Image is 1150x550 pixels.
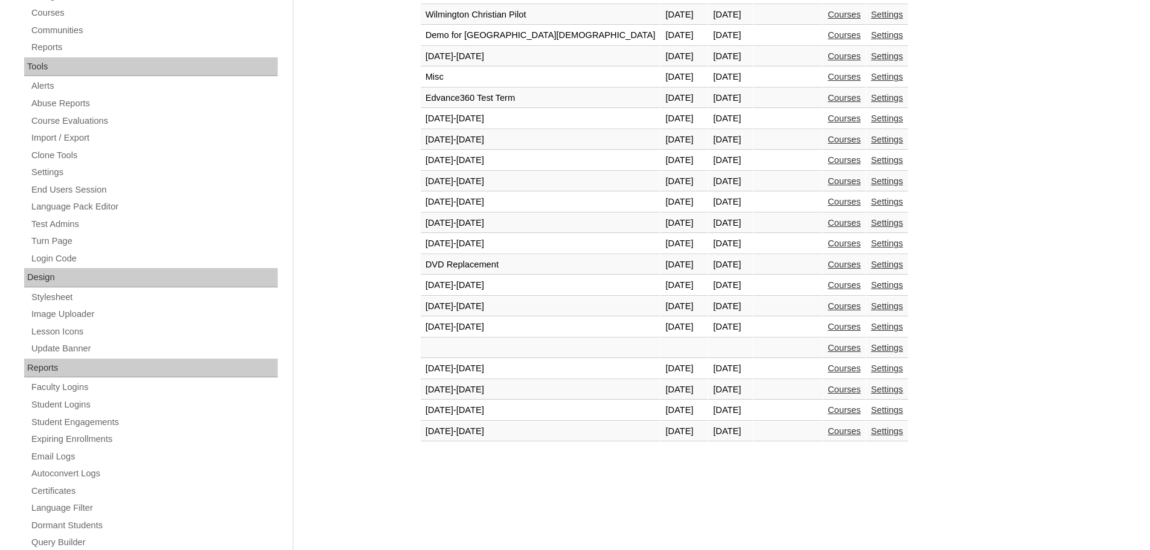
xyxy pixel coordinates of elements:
[421,296,660,317] td: [DATE]-[DATE]
[30,535,278,550] a: Query Builder
[421,359,660,379] td: [DATE]-[DATE]
[24,57,278,77] div: Tools
[30,130,278,145] a: Import / Export
[871,176,903,186] a: Settings
[421,25,660,46] td: Demo for [GEOGRAPHIC_DATA][DEMOGRAPHIC_DATA]
[828,260,861,269] a: Courses
[828,238,861,248] a: Courses
[30,432,278,447] a: Expiring Enrollments
[708,192,752,213] td: [DATE]
[421,46,660,67] td: [DATE]-[DATE]
[421,275,660,296] td: [DATE]-[DATE]
[421,5,660,25] td: Wilmington Christian Pilot
[828,114,861,123] a: Courses
[871,405,903,415] a: Settings
[30,234,278,249] a: Turn Page
[421,421,660,442] td: [DATE]-[DATE]
[871,10,903,19] a: Settings
[24,268,278,287] div: Design
[421,234,660,254] td: [DATE]-[DATE]
[660,150,708,171] td: [DATE]
[828,176,861,186] a: Courses
[660,88,708,109] td: [DATE]
[421,88,660,109] td: Edvance360 Test Term
[708,171,752,192] td: [DATE]
[828,385,861,394] a: Courses
[708,5,752,25] td: [DATE]
[421,192,660,213] td: [DATE]-[DATE]
[30,290,278,305] a: Stylesheet
[708,359,752,379] td: [DATE]
[871,322,903,331] a: Settings
[660,213,708,234] td: [DATE]
[708,421,752,442] td: [DATE]
[30,96,278,111] a: Abuse Reports
[30,307,278,322] a: Image Uploader
[30,5,278,21] a: Courses
[30,449,278,464] a: Email Logs
[828,197,861,206] a: Courses
[30,114,278,129] a: Course Evaluations
[871,155,903,165] a: Settings
[30,78,278,94] a: Alerts
[871,72,903,82] a: Settings
[30,484,278,499] a: Certificates
[828,72,861,82] a: Courses
[24,359,278,378] div: Reports
[828,135,861,144] a: Courses
[708,317,752,337] td: [DATE]
[871,426,903,436] a: Settings
[828,51,861,61] a: Courses
[30,500,278,516] a: Language Filter
[660,296,708,317] td: [DATE]
[421,109,660,129] td: [DATE]-[DATE]
[708,46,752,67] td: [DATE]
[421,150,660,171] td: [DATE]-[DATE]
[708,25,752,46] td: [DATE]
[871,135,903,144] a: Settings
[828,343,861,353] a: Courses
[871,238,903,248] a: Settings
[828,363,861,373] a: Courses
[708,150,752,171] td: [DATE]
[871,280,903,290] a: Settings
[871,343,903,353] a: Settings
[30,380,278,395] a: Faculty Logins
[30,217,278,232] a: Test Admins
[660,255,708,275] td: [DATE]
[30,165,278,180] a: Settings
[828,426,861,436] a: Courses
[660,67,708,88] td: [DATE]
[708,213,752,234] td: [DATE]
[30,324,278,339] a: Lesson Icons
[828,301,861,311] a: Courses
[660,317,708,337] td: [DATE]
[828,405,861,415] a: Courses
[871,30,903,40] a: Settings
[828,280,861,290] a: Courses
[30,182,278,197] a: End Users Session
[708,67,752,88] td: [DATE]
[660,46,708,67] td: [DATE]
[708,88,752,109] td: [DATE]
[871,114,903,123] a: Settings
[660,171,708,192] td: [DATE]
[828,93,861,103] a: Courses
[30,397,278,412] a: Student Logins
[660,5,708,25] td: [DATE]
[660,130,708,150] td: [DATE]
[708,296,752,317] td: [DATE]
[421,255,660,275] td: DVD Replacement
[871,93,903,103] a: Settings
[871,385,903,394] a: Settings
[30,199,278,214] a: Language Pack Editor
[871,51,903,61] a: Settings
[421,317,660,337] td: [DATE]-[DATE]
[30,341,278,356] a: Update Banner
[421,171,660,192] td: [DATE]-[DATE]
[660,109,708,129] td: [DATE]
[708,380,752,400] td: [DATE]
[30,518,278,533] a: Dormant Students
[871,197,903,206] a: Settings
[871,301,903,311] a: Settings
